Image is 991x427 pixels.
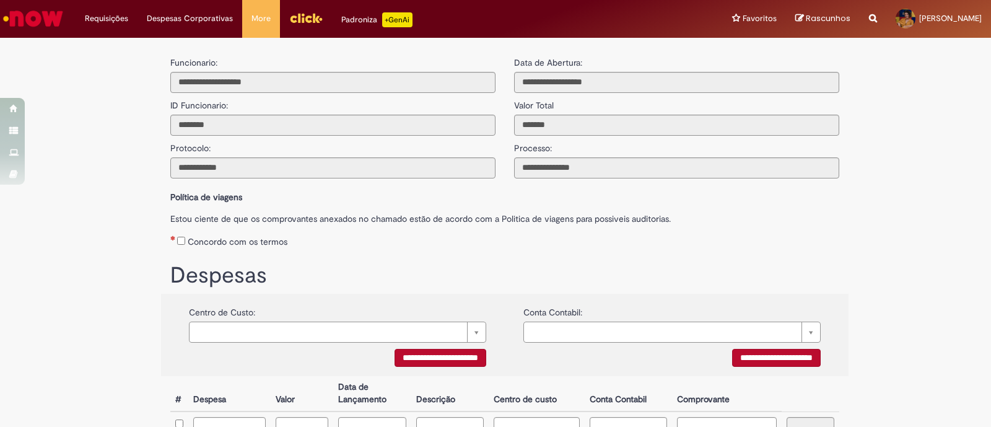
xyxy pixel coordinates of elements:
label: Valor Total [514,93,554,112]
a: Limpar campo {0} [189,322,486,343]
img: click_logo_yellow_360x200.png [289,9,323,27]
label: Centro de Custo: [189,300,255,319]
label: Funcionario: [170,56,217,69]
th: Centro de custo [489,376,585,412]
b: Política de viagens [170,191,242,203]
a: Limpar campo {0} [523,322,821,343]
a: Rascunhos [795,13,850,25]
div: Padroniza [341,12,413,27]
label: Processo: [514,136,552,154]
span: [PERSON_NAME] [919,13,982,24]
th: Descrição [411,376,489,412]
th: Data de Lançamento [333,376,411,412]
label: Concordo com os termos [188,236,287,248]
span: Rascunhos [806,12,850,24]
p: +GenAi [382,12,413,27]
span: More [251,12,271,25]
img: ServiceNow [1,6,65,31]
span: Requisições [85,12,128,25]
h1: Despesas [170,263,839,288]
label: Estou ciente de que os comprovantes anexados no chamado estão de acordo com a Politica de viagens... [170,206,839,225]
span: Despesas Corporativas [147,12,233,25]
label: Conta Contabil: [523,300,582,319]
th: Comprovante [672,376,782,412]
th: Conta Contabil [585,376,672,412]
span: Favoritos [743,12,777,25]
th: Valor [271,376,333,412]
label: Data de Abertura: [514,56,582,69]
label: ID Funcionario: [170,93,228,112]
th: # [170,376,188,412]
label: Protocolo: [170,136,211,154]
th: Despesa [188,376,271,412]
